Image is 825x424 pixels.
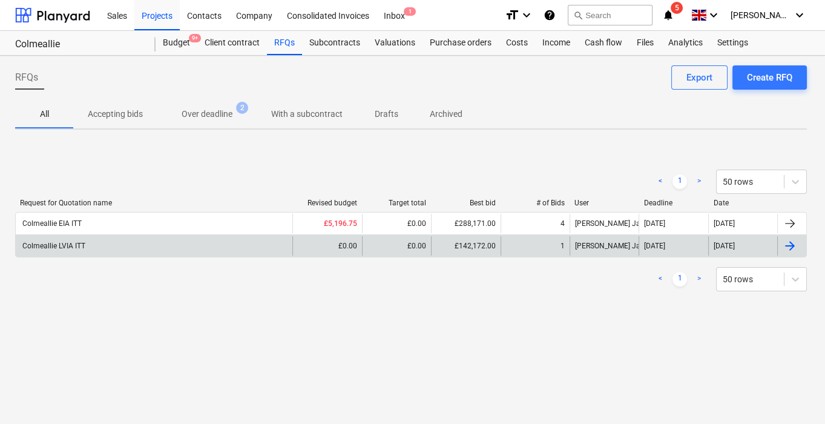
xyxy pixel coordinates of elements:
[714,219,735,228] div: [DATE]
[499,31,535,55] a: Costs
[156,31,197,55] a: Budget9+
[267,31,302,55] a: RFQs
[662,8,674,22] i: notifications
[671,65,728,90] button: Export
[156,31,197,55] div: Budget
[236,102,248,114] span: 2
[362,214,431,233] div: £0.00
[182,108,232,121] p: Over deadline
[747,70,792,85] div: Create RFQ
[671,2,683,14] span: 5
[544,8,556,22] i: Knowledge base
[431,236,500,256] div: £142,172.00
[297,199,357,207] div: Revised budget
[197,31,267,55] a: Client contract
[88,108,143,121] p: Accepting bids
[653,272,668,287] a: Previous page
[367,31,422,55] a: Valuations
[731,10,791,20] span: [PERSON_NAME] Jack
[292,236,361,256] div: £0.00
[692,174,706,189] a: Next page
[672,174,687,189] a: Page 1 is your current page
[629,31,661,55] a: Files
[436,199,496,207] div: Best bid
[644,219,665,228] div: [DATE]
[574,199,634,207] div: User
[505,8,519,22] i: format_size
[573,10,583,20] span: search
[686,70,712,85] div: Export
[422,31,499,55] a: Purchase orders
[21,219,82,228] div: Colmeallie EIA ITT
[271,108,343,121] p: With a subcontract
[367,199,427,207] div: Target total
[431,214,500,233] div: £288,171.00
[189,34,201,42] span: 9+
[519,8,534,22] i: keyboard_arrow_down
[692,272,706,287] a: Next page
[560,242,565,250] div: 1
[661,31,710,55] a: Analytics
[644,242,665,250] div: [DATE]
[302,31,367,55] a: Subcontracts
[535,31,577,55] a: Income
[30,108,59,121] p: All
[706,8,721,22] i: keyboard_arrow_down
[713,199,773,207] div: Date
[732,65,807,90] button: Create RFQ
[560,219,565,228] div: 4
[404,7,416,16] span: 1
[21,242,85,250] div: Colmeallie LVIA ITT
[764,366,825,424] iframe: Chat Widget
[324,219,357,228] b: £5,196.75
[577,31,629,55] a: Cash flow
[15,70,38,85] span: RFQs
[672,272,687,287] a: Page 1 is your current page
[653,174,668,189] a: Previous page
[362,236,431,256] div: £0.00
[570,236,639,256] div: [PERSON_NAME] Jack
[710,31,755,55] a: Settings
[568,5,652,25] button: Search
[15,38,141,51] div: Colmeallie
[714,242,735,250] div: [DATE]
[792,8,807,22] i: keyboard_arrow_down
[505,199,565,207] div: # of Bids
[430,108,462,121] p: Archived
[644,199,704,207] div: Deadline
[20,199,288,207] div: Request for Quotation name
[570,214,639,233] div: [PERSON_NAME] Jack
[372,108,401,121] p: Drafts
